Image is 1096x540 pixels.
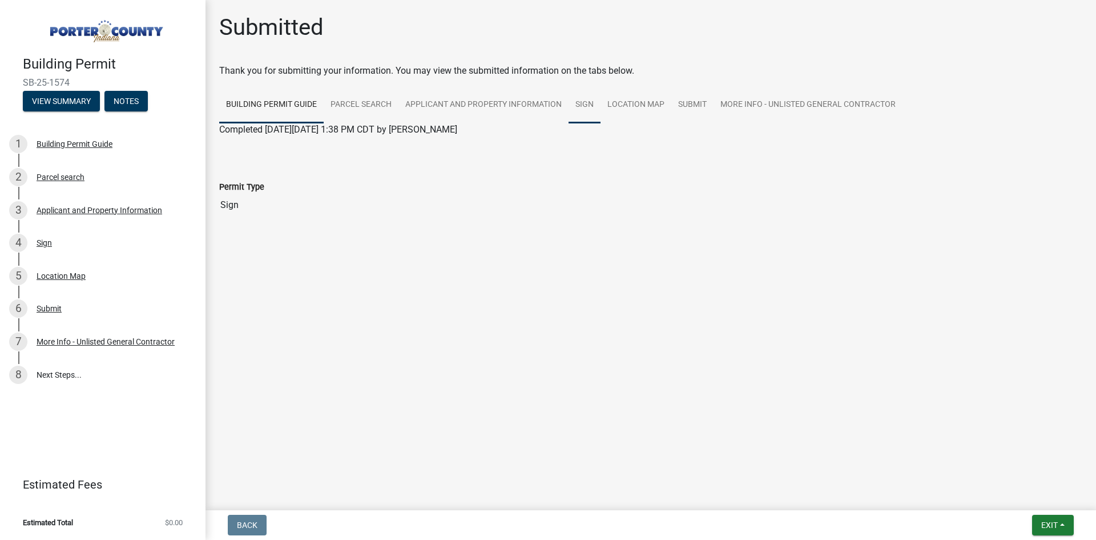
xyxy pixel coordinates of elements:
[219,87,324,123] a: Building Permit Guide
[9,234,27,252] div: 4
[237,521,257,530] span: Back
[9,267,27,285] div: 5
[37,206,162,214] div: Applicant and Property Information
[9,201,27,219] div: 3
[9,473,187,496] a: Estimated Fees
[104,91,148,111] button: Notes
[219,14,324,41] h1: Submitted
[23,56,196,73] h4: Building Permit
[37,239,52,247] div: Sign
[9,135,27,153] div: 1
[37,338,175,346] div: More Info - Unlisted General Contractor
[671,87,714,123] a: Submit
[23,12,187,44] img: Porter County, Indiana
[37,173,84,181] div: Parcel search
[398,87,569,123] a: Applicant and Property Information
[569,87,601,123] a: Sign
[324,87,398,123] a: Parcel search
[1032,515,1074,535] button: Exit
[104,97,148,106] wm-modal-confirm: Notes
[9,168,27,186] div: 2
[37,305,62,313] div: Submit
[714,87,902,123] a: More Info - Unlisted General Contractor
[601,87,671,123] a: Location Map
[1041,521,1058,530] span: Exit
[37,272,86,280] div: Location Map
[228,515,267,535] button: Back
[23,519,73,526] span: Estimated Total
[219,183,264,191] label: Permit Type
[23,77,183,88] span: SB-25-1574
[9,299,27,318] div: 6
[23,91,100,111] button: View Summary
[219,124,457,135] span: Completed [DATE][DATE] 1:38 PM CDT by [PERSON_NAME]
[9,366,27,384] div: 8
[37,140,112,148] div: Building Permit Guide
[219,64,1082,78] div: Thank you for submitting your information. You may view the submitted information on the tabs below.
[23,97,100,106] wm-modal-confirm: Summary
[165,519,183,526] span: $0.00
[9,333,27,351] div: 7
